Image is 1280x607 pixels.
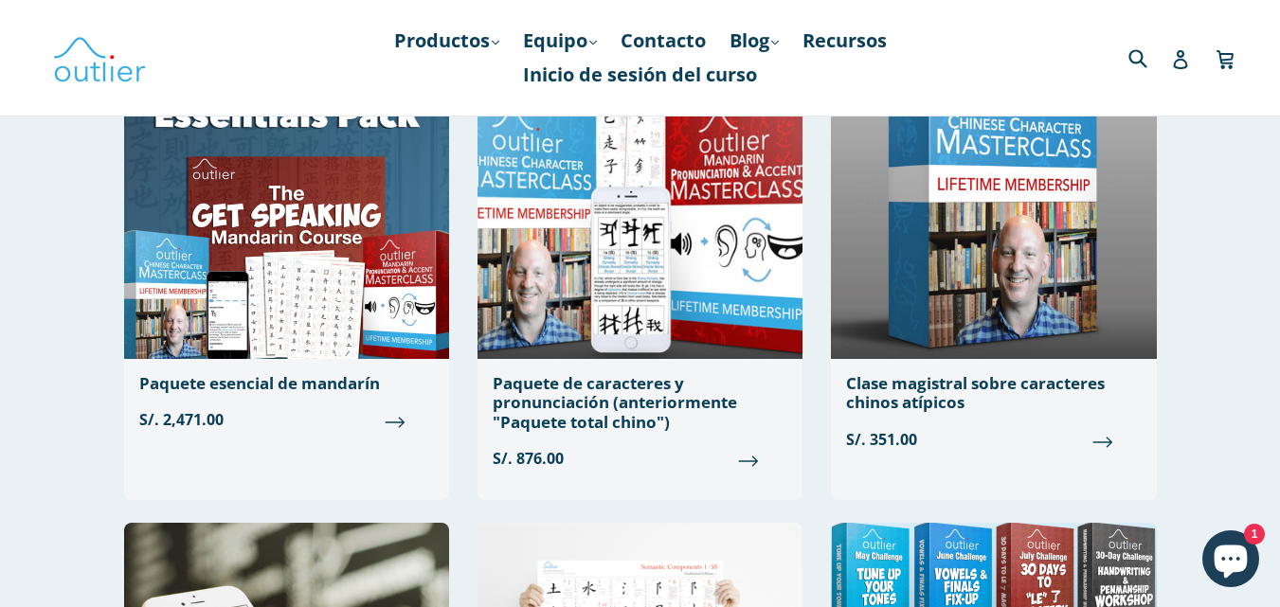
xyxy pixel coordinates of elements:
[514,24,606,58] a: Equipo
[478,32,802,485] a: Paquete de caracteres y pronunciación (anteriormente "Paquete total chino") S/. 876.00
[802,27,887,53] font: Recursos
[793,24,896,58] a: Recursos
[139,372,380,394] font: Paquete esencial de mandarín
[720,24,788,58] a: Blog
[493,372,737,433] font: Paquete de caracteres y pronunciación (anteriormente "Paquete total chino")
[52,30,147,85] img: Lingüística de valores atípicos
[394,27,490,53] font: Productos
[846,372,1105,413] font: Clase magistral sobre caracteres chinos atípicos
[831,32,1156,466] a: Clase magistral sobre caracteres chinos atípicos S/. 351.00
[139,409,224,430] font: S/. 2,471.00
[831,32,1156,359] img: Clase magistral sobre caracteres chinos atípicos: lingüística de valores atípicos
[523,27,587,53] font: Equipo
[1197,530,1265,592] inbox-online-store-chat: Chat de la tienda online de Shopify
[621,27,706,53] font: Contacto
[478,32,802,359] img: Lingüística de valores atípicos del paquete total chino
[846,429,917,450] font: S/. 351.00
[1124,38,1176,77] input: Buscar
[523,62,757,87] font: Inicio de sesión del curso
[493,448,564,469] font: S/. 876.00
[730,27,769,53] font: Blog
[124,32,449,359] img: Paquete esencial de mandarín
[514,58,766,92] a: Inicio de sesión del curso
[385,24,509,58] a: Productos
[124,32,449,446] a: Paquete esencial de mandarín S/. 2,471.00
[611,24,715,58] a: Contacto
